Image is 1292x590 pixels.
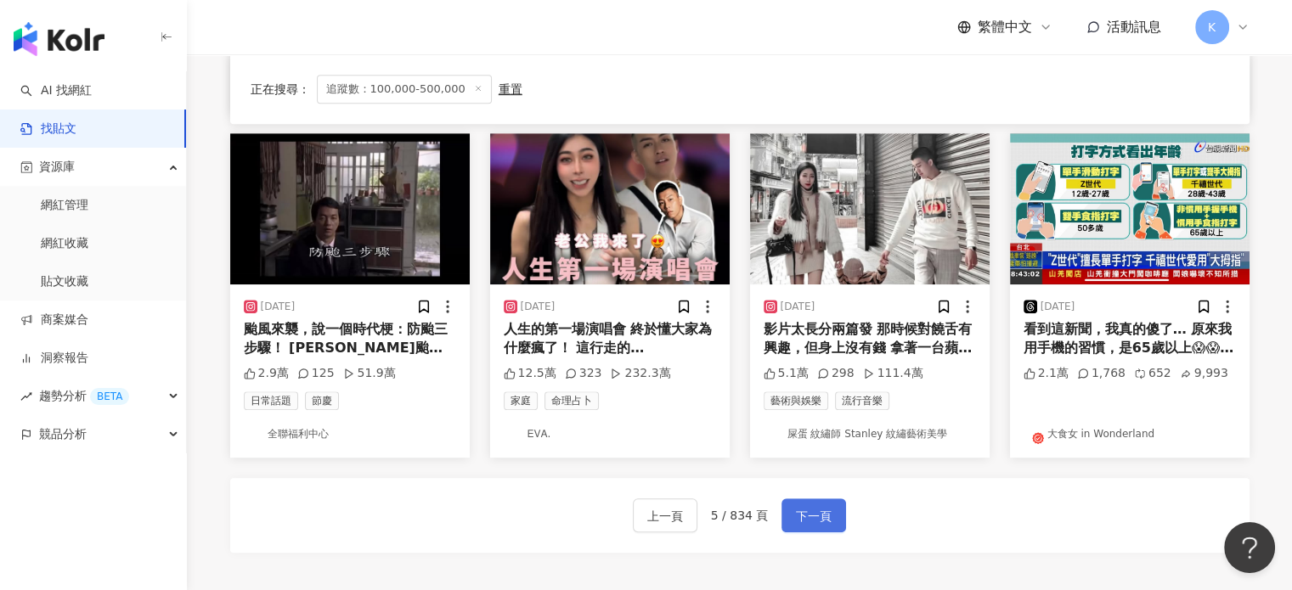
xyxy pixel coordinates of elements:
[244,424,456,444] a: KOL Avatar全聯福利中心
[90,388,129,405] div: BETA
[1134,365,1171,382] div: 652
[20,82,92,99] a: searchAI 找網紅
[20,312,88,329] a: 商案媒合
[764,365,809,382] div: 5.1萬
[565,365,602,382] div: 323
[305,391,339,410] span: 節慶
[297,365,335,382] div: 125
[244,320,456,358] div: 颱風來襲，說一個時代梗：防颱三步驟！ [PERSON_NAME]颱風來勢洶洶而有一個男人[DATE][DATE]就不斷親身為大家示範防颱步驟！ 提醒你——「堆沙包、封門窗、去全聯。」 不管風多大...
[1208,18,1216,37] span: K
[343,365,396,382] div: 51.9萬
[20,350,88,367] a: 洞察報告
[504,365,556,382] div: 12.5萬
[1010,133,1250,284] img: post-image
[781,498,846,532] button: 下一頁
[39,377,129,415] span: 趨勢分析
[1024,424,1044,444] img: KOL Avatar
[764,320,976,358] div: 影片太長分兩篇發 那時候對饒舌有興趣，但身上沒有錢 拿著一台蘋果電腦、朋友不要的耳機、燦坤買的麥克風、共用同一個App程式，寫了一首歌給[PERSON_NAME] 裡面的歌詞就是對我們未來的期許...
[504,424,716,444] a: KOL AvatarᎬᏙᎪ.
[504,320,716,358] div: 人生的第一場演唱會 終於懂大家為什麼瘋了！ 這行走的[PERSON_NAME]實至名歸😍 #演唱會 #頑童 #瘦子 #戀愛
[521,300,556,314] div: [DATE]
[14,22,104,56] img: logo
[764,424,784,444] img: KOL Avatar
[20,391,32,402] span: rise
[711,509,769,522] span: 5 / 834 頁
[796,506,832,526] span: 下一頁
[490,133,730,284] img: post-image
[1041,300,1075,314] div: [DATE]
[1107,19,1161,35] span: 活動訊息
[1024,424,1236,444] a: KOL Avatar大食女 in Wonderland
[41,273,88,290] a: 貼文收藏
[244,365,289,382] div: 2.9萬
[20,121,76,138] a: 找貼文
[39,415,87,453] span: 競品分析
[1180,365,1228,382] div: 9,993
[1024,320,1236,358] div: 看到這新聞，我真的傻了… 原來我用手機的習慣，是65歲以上😱😱😱 但真的有人單手打字嗎？怎麼打啊！！！！
[251,82,310,96] span: 正在搜尋 ：
[244,424,264,444] img: KOL Avatar
[817,365,855,382] div: 298
[750,133,990,284] img: post-image
[1024,365,1069,382] div: 2.1萬
[633,498,697,532] button: 上一頁
[39,148,75,186] span: 資源庫
[261,300,296,314] div: [DATE]
[835,391,889,410] span: 流行音樂
[1077,365,1126,382] div: 1,768
[863,365,923,382] div: 111.4萬
[41,197,88,214] a: 網紅管理
[1224,522,1275,573] iframe: Help Scout Beacon - Open
[499,82,522,96] div: 重置
[610,365,670,382] div: 232.3萬
[244,391,298,410] span: 日常話題
[781,300,815,314] div: [DATE]
[978,18,1032,37] span: 繁體中文
[230,133,470,284] img: post-image
[41,235,88,252] a: 網紅收藏
[504,424,524,444] img: KOL Avatar
[544,391,599,410] span: 命理占卜
[647,506,683,526] span: 上一頁
[317,75,492,104] span: 追蹤數：100,000-500,000
[764,391,828,410] span: 藝術與娛樂
[764,424,976,444] a: KOL Avatar屎蛋 紋繡師 Stanley 紋繡藝術美學
[504,391,538,410] span: 家庭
